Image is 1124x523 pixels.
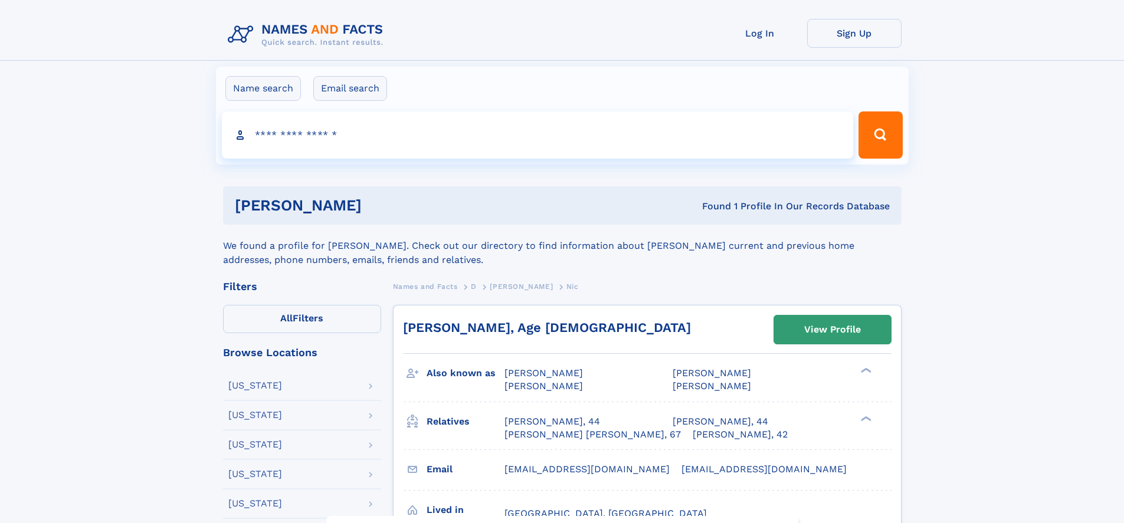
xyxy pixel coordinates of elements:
[858,415,872,422] div: ❯
[804,316,861,343] div: View Profile
[504,463,670,475] span: [EMAIL_ADDRESS][DOMAIN_NAME]
[774,315,891,344] a: View Profile
[223,19,393,51] img: Logo Names and Facts
[225,76,301,101] label: Name search
[280,313,293,324] span: All
[427,412,504,432] h3: Relatives
[393,279,458,294] a: Names and Facts
[222,111,854,159] input: search input
[504,380,583,392] span: [PERSON_NAME]
[228,499,282,508] div: [US_STATE]
[673,380,751,392] span: [PERSON_NAME]
[228,469,282,479] div: [US_STATE]
[228,440,282,449] div: [US_STATE]
[681,463,847,475] span: [EMAIL_ADDRESS][DOMAIN_NAME]
[235,198,532,213] h1: [PERSON_NAME]
[504,367,583,379] span: [PERSON_NAME]
[566,282,579,291] span: Nic
[504,508,707,519] span: [GEOGRAPHIC_DATA], [GEOGRAPHIC_DATA]
[490,279,553,294] a: [PERSON_NAME]
[713,19,807,48] a: Log In
[471,282,477,291] span: D
[223,281,381,292] div: Filters
[858,367,872,374] div: ❯
[471,279,477,294] a: D
[228,410,282,420] div: [US_STATE]
[228,381,282,390] div: [US_STATE]
[223,225,902,267] div: We found a profile for [PERSON_NAME]. Check out our directory to find information about [PERSON_N...
[504,428,681,441] a: [PERSON_NAME] [PERSON_NAME], 67
[427,459,504,479] h3: Email
[427,500,504,520] h3: Lived in
[403,320,691,335] a: [PERSON_NAME], Age [DEMOGRAPHIC_DATA]
[223,347,381,358] div: Browse Locations
[693,428,788,441] a: [PERSON_NAME], 42
[673,367,751,379] span: [PERSON_NAME]
[858,111,902,159] button: Search Button
[223,305,381,333] label: Filters
[532,200,890,213] div: Found 1 Profile In Our Records Database
[313,76,387,101] label: Email search
[807,19,902,48] a: Sign Up
[673,415,768,428] a: [PERSON_NAME], 44
[427,363,504,383] h3: Also known as
[504,415,600,428] a: [PERSON_NAME], 44
[490,282,553,291] span: [PERSON_NAME]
